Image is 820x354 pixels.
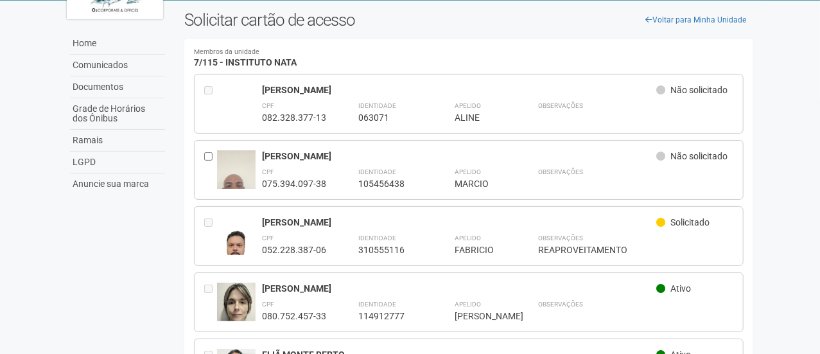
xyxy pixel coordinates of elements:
[70,173,165,195] a: Anuncie sua marca
[358,235,396,242] strong: Identidade
[262,102,274,109] strong: CPF
[670,283,691,294] span: Ativo
[455,112,506,123] div: ALINE
[455,301,481,308] strong: Apelido
[455,102,481,109] strong: Apelido
[262,168,274,175] strong: CPF
[455,178,506,190] div: MARCIO
[70,130,165,152] a: Ramais
[262,310,326,322] div: 080.752.457-33
[262,301,274,308] strong: CPF
[262,244,326,256] div: 052.228.387-06
[638,10,753,30] a: Voltar para Minha Unidade
[217,150,256,219] img: user.jpg
[70,152,165,173] a: LGPD
[538,235,583,242] strong: Observações
[70,98,165,130] a: Grade de Horários dos Ônibus
[204,217,217,256] div: Entre em contato com a Aministração para solicitar o cancelamento ou 2a via
[358,102,396,109] strong: Identidade
[262,178,326,190] div: 075.394.097-38
[455,168,481,175] strong: Apelido
[70,55,165,76] a: Comunicados
[217,217,256,274] img: user.jpg
[455,244,506,256] div: FABRICIO
[358,310,423,322] div: 114912777
[262,84,657,96] div: [PERSON_NAME]
[262,283,657,294] div: [PERSON_NAME]
[538,102,583,109] strong: Observações
[670,217,710,227] span: Solicitado
[262,217,657,228] div: [PERSON_NAME]
[217,283,256,335] img: user.jpg
[194,49,744,67] h4: 7/115 - INSTITUTO NATA
[358,301,396,308] strong: Identidade
[70,76,165,98] a: Documentos
[455,310,506,322] div: [PERSON_NAME]
[358,244,423,256] div: 310555116
[204,283,217,322] div: Entre em contato com a Aministração para solicitar o cancelamento ou 2a via
[262,150,657,162] div: [PERSON_NAME]
[670,85,728,95] span: Não solicitado
[262,235,274,242] strong: CPF
[194,49,744,56] small: Membros da unidade
[262,112,326,123] div: 082.328.377-13
[538,168,583,175] strong: Observações
[358,112,423,123] div: 063071
[358,168,396,175] strong: Identidade
[70,33,165,55] a: Home
[538,244,734,256] div: REAPROVEITAMENTO
[538,301,583,308] strong: Observações
[358,178,423,190] div: 105456438
[455,235,481,242] strong: Apelido
[670,151,728,161] span: Não solicitado
[184,10,754,30] h2: Solicitar cartão de acesso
